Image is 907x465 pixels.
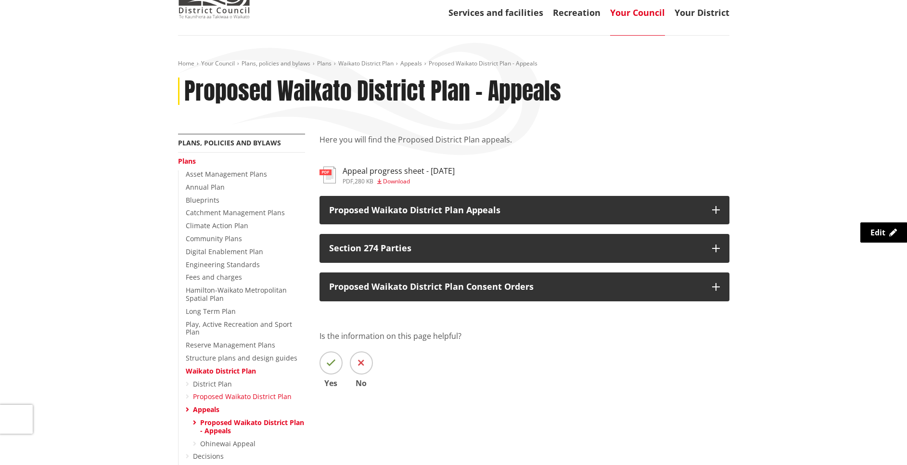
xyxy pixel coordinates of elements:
[317,59,332,67] a: Plans
[338,59,394,67] a: Waikato District Plan
[863,425,897,459] iframe: Messenger Launcher
[193,379,232,388] a: District Plan
[186,247,263,256] a: Digital Enablement Plan
[343,179,455,184] div: ,
[200,418,304,435] a: Proposed Waikato District Plan - Appeals
[675,7,729,18] a: Your District
[329,244,703,253] p: Section 274 Parties
[186,320,292,337] a: Play, Active Recreation and Sport Plan
[429,59,537,67] span: Proposed Waikato District Plan - Appeals
[178,59,194,67] a: Home
[201,59,235,67] a: Your Council
[343,167,455,176] h3: Appeal progress sheet - [DATE]
[200,439,255,448] a: Ohinewai Appeal
[178,60,729,68] nav: breadcrumb
[186,307,236,316] a: Long Term Plan
[400,59,422,67] a: Appeals
[319,272,729,301] button: Proposed Waikato District Plan Consent Orders
[178,138,281,147] a: Plans, policies and bylaws
[860,222,907,243] a: Edit
[186,182,225,192] a: Annual Plan
[350,379,373,387] span: No
[186,272,242,282] a: Fees and charges
[319,330,729,342] p: Is the information on this page helpful?
[193,405,219,414] a: Appeals
[186,353,297,362] a: Structure plans and design guides
[193,452,224,461] a: Decisions
[186,366,256,375] a: Waikato District Plan
[193,392,292,401] a: Proposed Waikato District Plan
[870,227,885,238] span: Edit
[343,177,353,185] span: pdf
[186,234,242,243] a: Community Plans
[319,234,729,263] button: Section 274 Parties
[242,59,310,67] a: Plans, policies and bylaws
[553,7,600,18] a: Recreation
[186,208,285,217] a: Catchment Management Plans
[329,206,703,215] p: Proposed Waikato District Plan Appeals
[184,77,561,105] h1: Proposed Waikato District Plan - Appeals
[319,167,455,184] a: Appeal progress sheet - [DATE] pdf,280 KB Download
[319,379,343,387] span: Yes
[186,260,260,269] a: Engineering Standards
[319,196,729,225] button: Proposed Waikato District Plan Appeals
[186,195,219,205] a: Blueprints
[383,177,410,185] span: Download
[329,282,703,292] p: Proposed Waikato District Plan Consent Orders
[186,340,275,349] a: Reserve Management Plans
[448,7,543,18] a: Services and facilities
[610,7,665,18] a: Your Council
[186,285,287,303] a: Hamilton-Waikato Metropolitan Spatial Plan
[186,169,267,179] a: Asset Management Plans
[178,156,196,166] a: Plans
[355,177,373,185] span: 280 KB
[319,167,336,183] img: document-pdf.svg
[319,134,729,157] p: Here you will find the Proposed District Plan appeals.
[186,221,248,230] a: Climate Action Plan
